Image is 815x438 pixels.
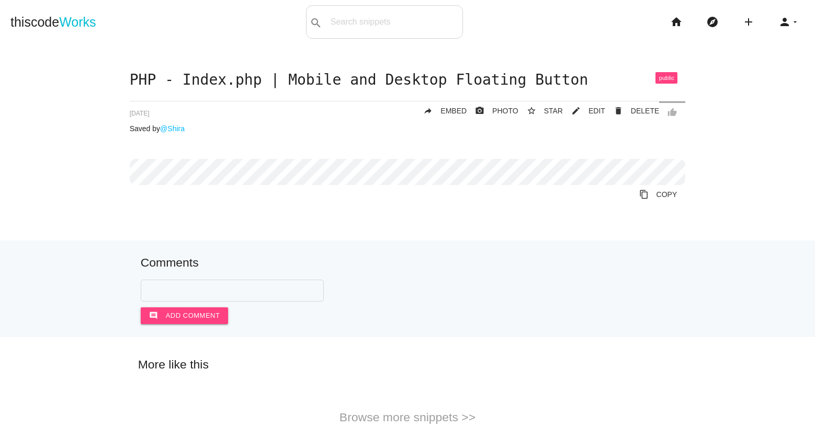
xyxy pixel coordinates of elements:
span: EMBED [440,107,467,115]
a: thiscodeWorks [10,5,96,39]
span: STAR [544,107,563,115]
a: photo_cameraPHOTO [467,101,518,120]
i: delete [614,101,623,120]
span: Works [59,15,96,29]
span: [DATE] [130,110,150,117]
i: star_border [527,101,536,120]
a: replyEMBED [415,101,467,120]
i: add [742,5,755,39]
p: Saved by [130,124,686,133]
h1: PHP - Index.php | Mobile and Desktop Floating Button [130,72,686,88]
i: mode_edit [571,101,581,120]
span: EDIT [588,107,605,115]
button: commentAdd comment [141,307,229,324]
i: search [310,6,322,40]
button: star_borderSTAR [518,101,563,120]
i: content_copy [639,185,649,204]
input: Search snippets [325,11,462,33]
h5: Comments [141,256,675,269]
i: explore [706,5,719,39]
i: comment [149,307,158,324]
i: home [670,5,683,39]
h5: More like this [122,358,693,371]
a: Delete Post [605,101,659,120]
a: Copy to Clipboard [631,185,686,204]
a: mode_editEDIT [563,101,605,120]
i: photo_camera [475,101,484,120]
i: reply [423,101,433,120]
button: search [307,6,325,38]
a: @Shira [160,124,185,133]
span: DELETE [631,107,659,115]
i: person [778,5,791,39]
i: arrow_drop_down [791,5,799,39]
span: PHOTO [492,107,518,115]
